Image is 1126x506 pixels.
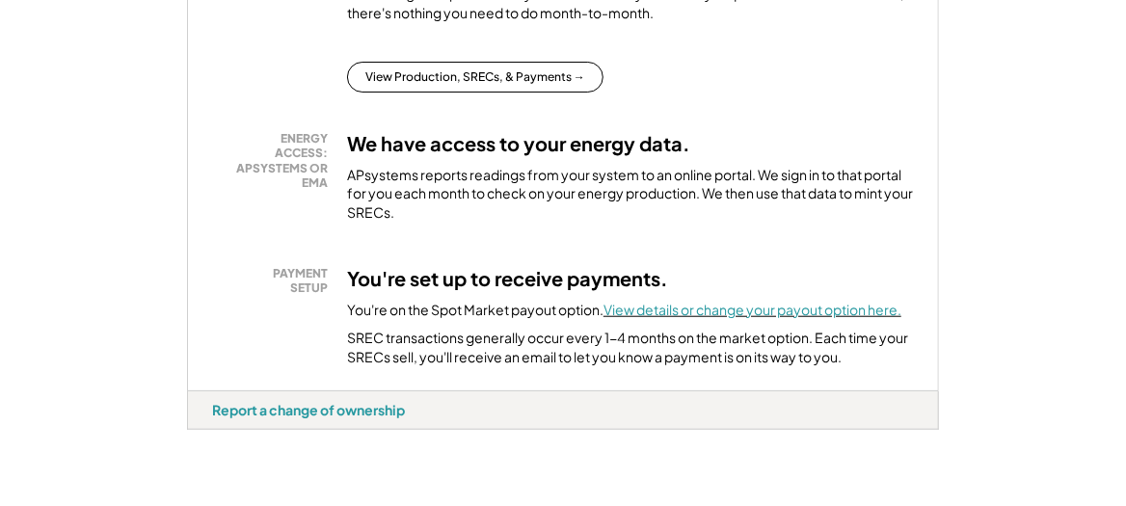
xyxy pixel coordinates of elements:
h3: You're set up to receive payments. [347,266,668,291]
button: View Production, SRECs, & Payments → [347,62,603,93]
div: PAYMENT SETUP [222,266,328,296]
div: zjtukiey - PA Solar [187,430,233,438]
a: View details or change your payout option here. [603,301,901,318]
div: ENERGY ACCESS: APSYSTEMS OR EMA [222,131,328,191]
div: SREC transactions generally occur every 1-4 months on the market option. Each time your SRECs sel... [347,329,914,366]
div: Report a change of ownership [212,401,405,418]
div: APsystems reports readings from your system to an online portal. We sign in to that portal for yo... [347,166,914,223]
h3: We have access to your energy data. [347,131,690,156]
div: You're on the Spot Market payout option. [347,301,901,320]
